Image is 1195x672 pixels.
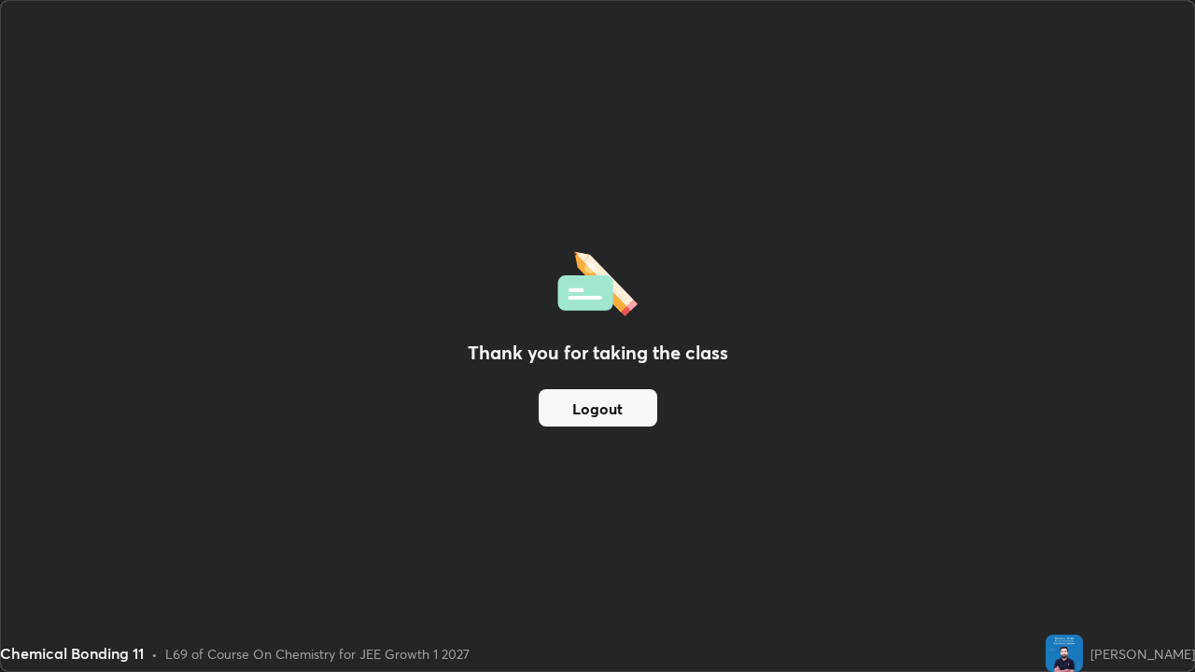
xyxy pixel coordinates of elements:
button: Logout [539,389,657,427]
img: offlineFeedback.1438e8b3.svg [557,245,638,316]
img: 5d08488de79a497091e7e6dfb017ba0b.jpg [1046,635,1083,672]
h2: Thank you for taking the class [468,339,728,367]
div: [PERSON_NAME] [1090,644,1195,664]
div: L69 of Course On Chemistry for JEE Growth 1 2027 [165,644,470,664]
div: • [151,644,158,664]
